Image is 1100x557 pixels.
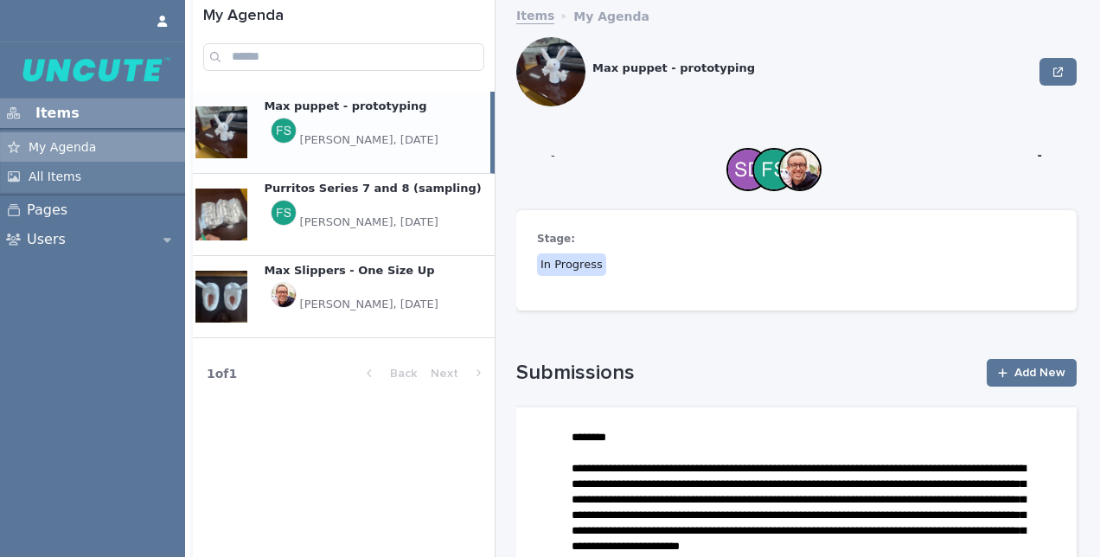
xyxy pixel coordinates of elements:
[516,3,554,24] a: Items
[193,174,495,256] a: Purritos Series 7 and 8 (sampling)Purritos Series 7 and 8 (sampling) [PERSON_NAME], [DATE][PERSON...
[537,233,575,245] span: Stage:
[203,43,484,71] input: Search
[353,368,424,380] button: Back
[264,259,438,278] p: Max Slippers - One Size Up
[300,132,438,148] p: [PERSON_NAME], [DATE]
[431,368,469,380] span: Next
[20,202,81,218] p: Pages
[537,253,606,276] div: In Progress
[193,256,495,338] a: Max Slippers - One Size UpMax Slippers - One Size Up [PERSON_NAME], [DATE][PERSON_NAME], [DATE]
[20,232,80,247] p: Users
[193,92,495,174] a: Max puppet - prototypingMax puppet - prototyping [PERSON_NAME], [DATE][PERSON_NAME], [DATE]
[29,106,93,121] p: Items
[551,148,706,163] p: -
[264,177,484,196] p: Purritos Series 7 and 8 (sampling)
[264,95,430,114] p: Max puppet - prototyping
[300,297,438,312] p: [PERSON_NAME], [DATE]
[14,56,171,84] img: MsdEsSRnSGvU7Ka01NA5
[193,352,251,395] p: 1 of 1
[516,361,976,386] h1: Submissions
[592,61,1033,76] p: Max puppet - prototyping
[20,169,95,184] p: All Items
[987,359,1077,387] a: Add New
[300,214,438,230] p: [PERSON_NAME], [DATE]
[20,139,110,155] p: My Agenda
[424,368,496,380] button: Next
[203,7,484,26] h1: My Agenda
[573,4,649,24] p: My Agenda
[1014,367,1065,379] span: Add New
[380,368,417,380] span: Back
[1038,148,1042,163] p: -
